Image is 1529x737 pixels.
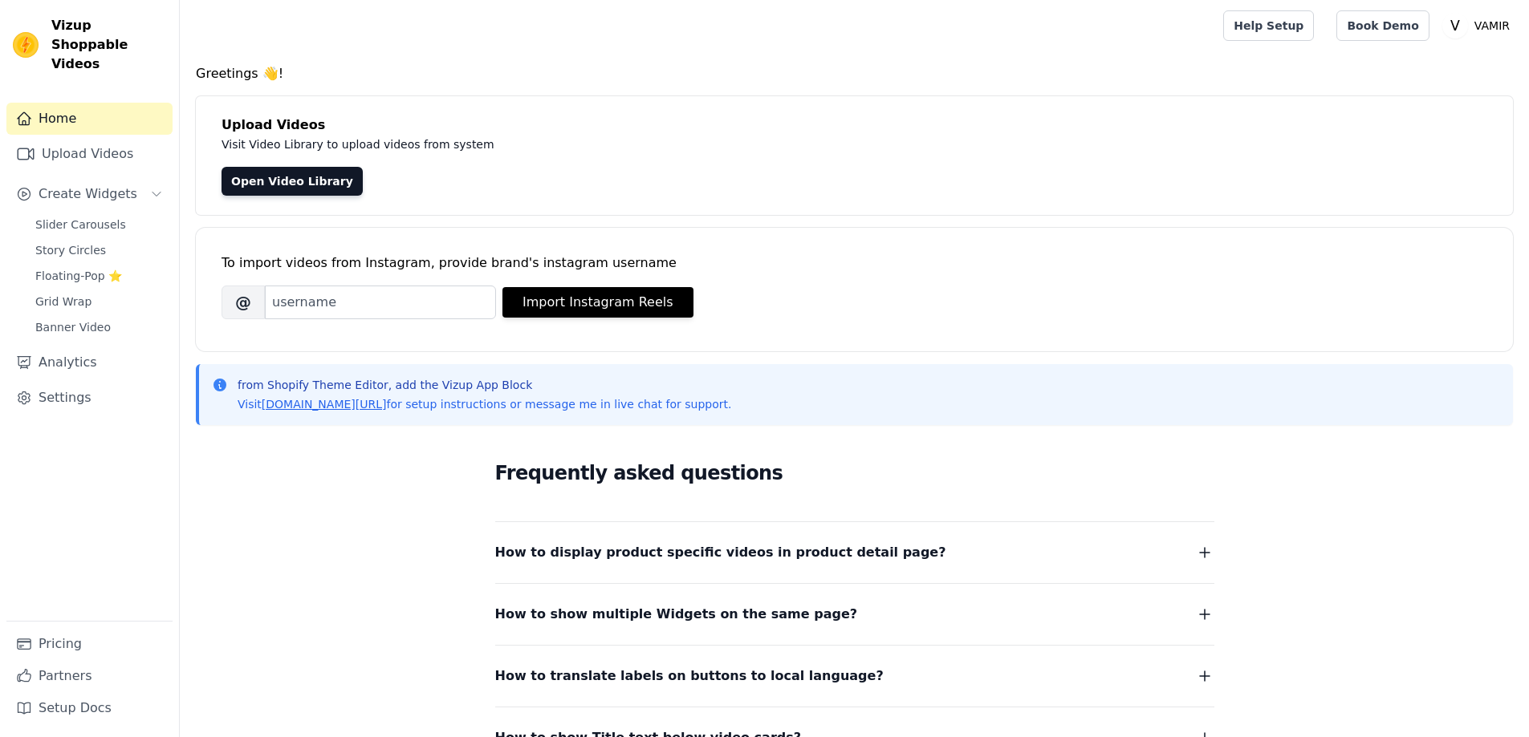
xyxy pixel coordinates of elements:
[6,138,173,170] a: Upload Videos
[26,265,173,287] a: Floating-Pop ⭐
[35,242,106,258] span: Story Circles
[6,178,173,210] button: Create Widgets
[26,213,173,236] a: Slider Carousels
[1336,10,1429,41] a: Book Demo
[26,316,173,338] a: Banner Video
[502,287,693,318] button: Import Instagram Reels
[6,382,173,414] a: Settings
[495,457,1214,489] h2: Frequently asked questions
[13,32,39,58] img: Vizup
[1442,11,1516,40] button: V VAMIR
[35,217,126,233] span: Slider Carousels
[1450,18,1460,34] text: V
[26,290,173,313] a: Grid Wrap
[35,319,111,335] span: Banner Video
[35,268,122,284] span: Floating-Pop ⭐
[222,135,941,154] p: Visit Video Library to upload videos from system
[1468,11,1516,40] p: VAMIR
[196,64,1513,83] h4: Greetings 👋!
[495,541,1214,564] button: How to display product specific videos in product detail page?
[222,115,1487,135] h4: Upload Videos
[222,167,363,196] a: Open Video Library
[6,103,173,135] a: Home
[39,184,137,204] span: Create Widgets
[262,398,387,411] a: [DOMAIN_NAME][URL]
[6,628,173,660] a: Pricing
[6,346,173,379] a: Analytics
[495,665,1214,687] button: How to translate labels on buttons to local language?
[495,665,884,687] span: How to translate labels on buttons to local language?
[222,285,265,319] span: @
[495,603,858,626] span: How to show multiple Widgets on the same page?
[265,285,496,319] input: username
[51,16,166,74] span: Vizup Shoppable Videos
[495,603,1214,626] button: How to show multiple Widgets on the same page?
[6,692,173,724] a: Setup Docs
[35,294,91,310] span: Grid Wrap
[6,660,173,692] a: Partners
[26,239,173,261] a: Story Circles
[1223,10,1314,41] a: Help Setup
[222,253,1487,273] div: To import videos from Instagram, provide brand's instagram username
[238,377,731,393] p: from Shopify Theme Editor, add the Vizup App Block
[495,541,946,564] span: How to display product specific videos in product detail page?
[238,396,731,412] p: Visit for setup instructions or message me in live chat for support.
